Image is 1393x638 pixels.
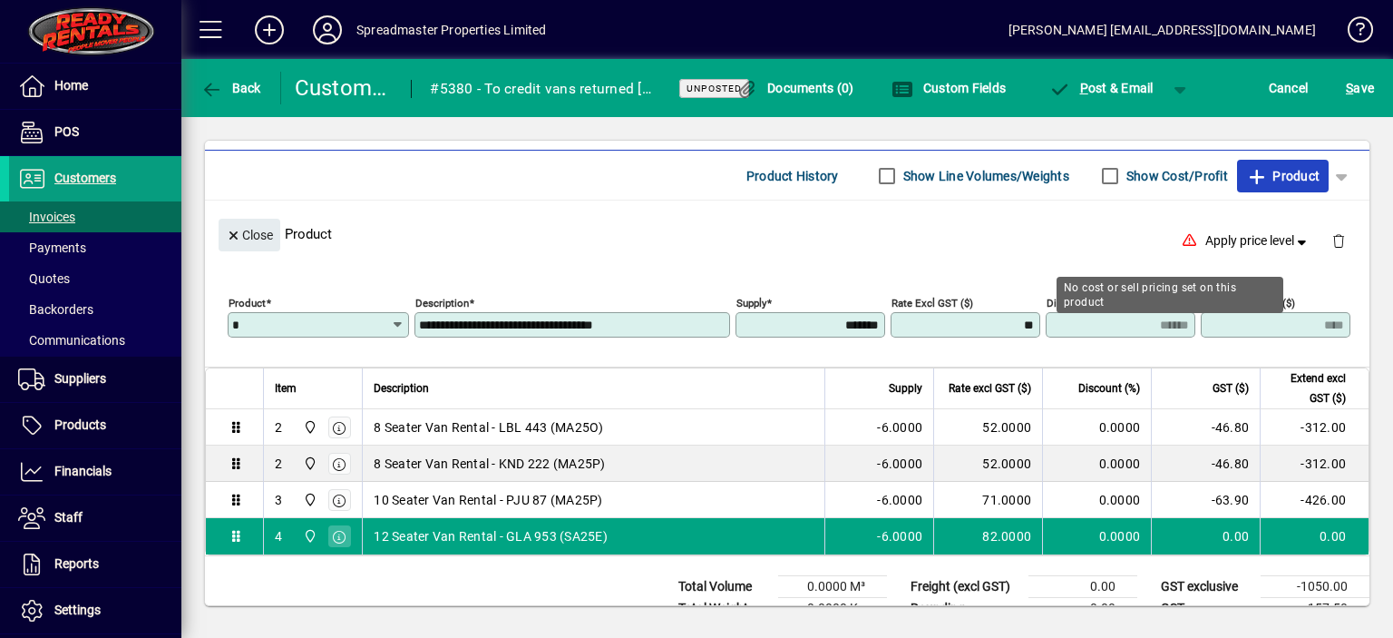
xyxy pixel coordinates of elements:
span: Reports [54,556,99,571]
span: Cancel [1269,74,1309,103]
td: -426.00 [1260,482,1369,518]
button: Back [196,72,266,104]
span: Payments [18,240,86,255]
td: 0.00 [1028,598,1137,620]
td: -312.00 [1260,409,1369,446]
span: 8 Seater Van Rental - KND 222 (MA25P) [374,455,605,473]
td: 0.0000 M³ [778,576,887,598]
span: 965 State Highway 2 [298,526,319,546]
div: 82.0000 [945,527,1031,545]
a: Payments [9,232,181,263]
mat-label: Description [415,297,469,309]
span: Products [54,417,106,432]
div: 3 [275,491,282,509]
label: Show Line Volumes/Weights [900,167,1069,185]
a: Knowledge Base [1334,4,1370,63]
span: Settings [54,603,101,617]
span: Product [1246,162,1320,191]
td: 0.0000 [1042,409,1151,446]
app-page-header-button: Delete [1317,232,1360,249]
div: #5380 - To credit vans returned [DATE] - invoiced to [DATE] - 6 days [430,74,656,103]
div: No cost or sell pricing set on this product [1057,277,1283,313]
span: Product History [746,162,839,191]
td: GST [1152,598,1261,620]
mat-label: Rate excl GST ($) [891,297,973,309]
span: Customers [54,171,116,185]
button: Post & Email [1039,72,1163,104]
app-page-header-button: Back [181,72,281,104]
a: Products [9,403,181,448]
span: Close [226,221,273,250]
div: [PERSON_NAME] [EMAIL_ADDRESS][DOMAIN_NAME] [1008,15,1316,44]
a: Invoices [9,201,181,232]
button: Custom Fields [887,72,1010,104]
span: Item [275,378,297,398]
span: 12 Seater Van Rental - GLA 953 (SA25E) [374,527,608,545]
span: Rate excl GST ($) [949,378,1031,398]
div: 52.0000 [945,455,1031,473]
div: 4 [275,527,282,545]
button: Profile [298,14,356,46]
span: Suppliers [54,371,106,386]
span: -6.0000 [877,527,922,545]
td: 0.00 [1151,518,1260,555]
button: Save [1341,72,1378,104]
span: 965 State Highway 2 [298,490,319,510]
td: -312.00 [1260,446,1369,482]
a: Financials [9,449,181,495]
a: Quotes [9,263,181,294]
a: Home [9,64,181,109]
td: GST exclusive [1152,576,1261,598]
td: 0.0000 [1042,482,1151,518]
span: Staff [54,510,83,525]
span: 10 Seater Van Rental - PJU 87 (MA25P) [374,491,602,509]
td: -46.80 [1151,446,1260,482]
button: Product History [739,160,846,192]
span: ave [1346,74,1374,103]
div: Product [205,201,1369,267]
td: 0.0000 [1042,446,1151,482]
a: Communications [9,325,181,356]
span: -6.0000 [877,491,922,509]
a: Backorders [9,294,181,325]
a: Suppliers [9,357,181,402]
span: ost & Email [1048,81,1154,95]
td: -63.90 [1151,482,1260,518]
button: Close [219,219,280,251]
div: Customer Invoice [295,74,394,103]
span: P [1080,81,1088,95]
span: Communications [18,333,125,348]
span: -6.0000 [877,455,922,473]
span: Back [200,81,261,95]
div: 52.0000 [945,418,1031,437]
span: S [1346,81,1353,95]
td: Rounding [901,598,1028,620]
span: Quotes [18,271,70,286]
div: 2 [275,455,282,473]
button: Add [240,14,298,46]
span: Discount (%) [1078,378,1140,398]
span: -6.0000 [877,418,922,437]
td: 0.00 [1028,576,1137,598]
td: 0.0000 Kg [778,598,887,620]
td: 0.00 [1260,518,1369,555]
a: POS [9,110,181,155]
a: Staff [9,496,181,541]
div: 2 [275,418,282,437]
span: Apply price level [1205,231,1310,250]
td: Total Weight [669,598,778,620]
button: Cancel [1264,72,1313,104]
button: Product [1237,160,1329,192]
span: Invoices [18,210,75,224]
td: -1050.00 [1261,576,1369,598]
app-page-header-button: Close [214,226,285,242]
mat-label: Supply [736,297,766,309]
td: Freight (excl GST) [901,576,1028,598]
span: 965 State Highway 2 [298,454,319,474]
button: Delete [1317,219,1360,262]
span: 965 State Highway 2 [298,417,319,437]
span: Description [374,378,429,398]
button: Documents (0) [732,72,859,104]
span: Backorders [18,302,93,317]
a: Settings [9,588,181,633]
